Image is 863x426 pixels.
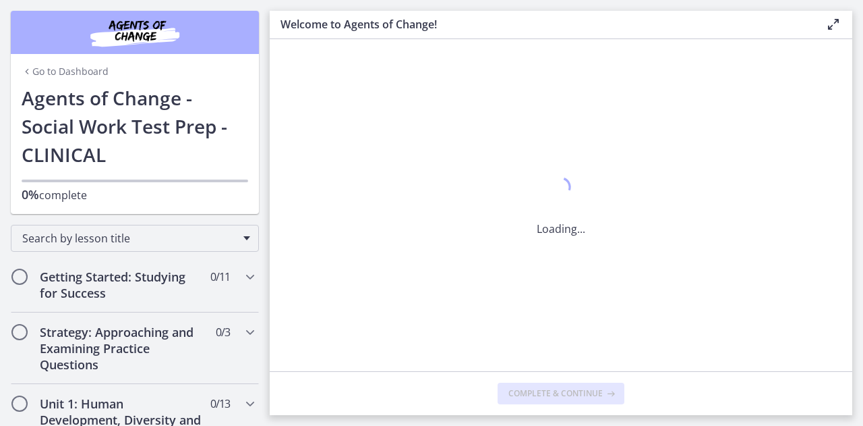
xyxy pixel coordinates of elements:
[210,269,230,285] span: 0 / 11
[508,388,603,399] span: Complete & continue
[22,186,248,203] p: complete
[40,324,204,373] h2: Strategy: Approaching and Examining Practice Questions
[22,231,237,246] span: Search by lesson title
[210,396,230,412] span: 0 / 13
[537,221,585,237] p: Loading...
[11,225,259,252] div: Search by lesson title
[54,16,216,49] img: Agents of Change Social Work Test Prep
[40,269,204,301] h2: Getting Started: Studying for Success
[498,383,624,404] button: Complete & continue
[280,16,804,32] h3: Welcome to Agents of Change!
[22,84,248,169] h1: Agents of Change - Social Work Test Prep - CLINICAL
[22,65,109,78] a: Go to Dashboard
[22,186,39,203] span: 0%
[216,324,230,340] span: 0 / 3
[537,174,585,205] div: 1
